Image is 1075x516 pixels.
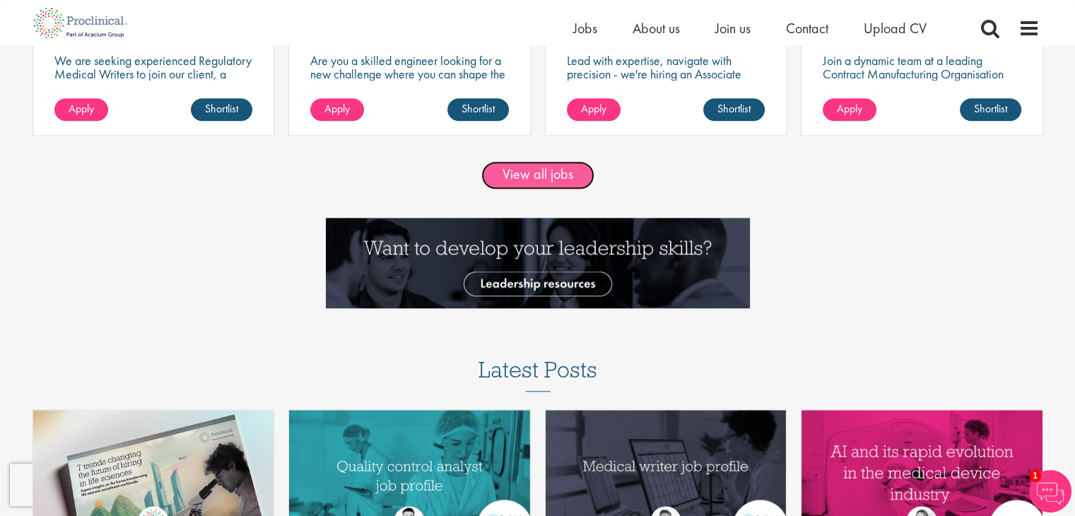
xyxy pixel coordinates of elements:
h3: Latest Posts [478,358,597,392]
img: Chatbot [1029,470,1071,512]
a: About us [633,19,680,37]
a: Apply [310,98,364,121]
a: Join us [715,19,751,37]
p: Are you a skilled engineer looking for a new challenge where you can shape the future of healthca... [310,54,509,107]
a: Want to develop your leadership skills? See our Leadership Resources [326,254,750,269]
a: Apply [567,98,621,121]
img: Want to develop your leadership skills? See our Leadership Resources [326,218,750,308]
iframe: reCAPTCHA [10,464,191,506]
span: Apply [837,101,862,116]
a: Contact [786,19,828,37]
a: Apply [823,98,876,121]
a: Shortlist [191,98,252,121]
a: View all jobs [481,161,594,189]
p: Lead with expertise, navigate with precision - we're hiring an Associate Director to shape regula... [567,54,765,121]
a: Upload CV [864,19,927,37]
p: Join a dynamic team at a leading Contract Manufacturing Organisation (CMO) and contribute to grou... [823,54,1021,121]
span: Apply [324,101,350,116]
a: Shortlist [447,98,509,121]
a: Jobs [573,19,597,37]
a: Shortlist [703,98,765,121]
p: We are seeking experienced Regulatory Medical Writers to join our client, a dynamic and growing b... [54,54,253,94]
a: Apply [54,98,108,121]
span: Apply [581,101,606,116]
a: Shortlist [960,98,1021,121]
span: Apply [69,101,94,116]
span: 1 [1029,470,1041,482]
